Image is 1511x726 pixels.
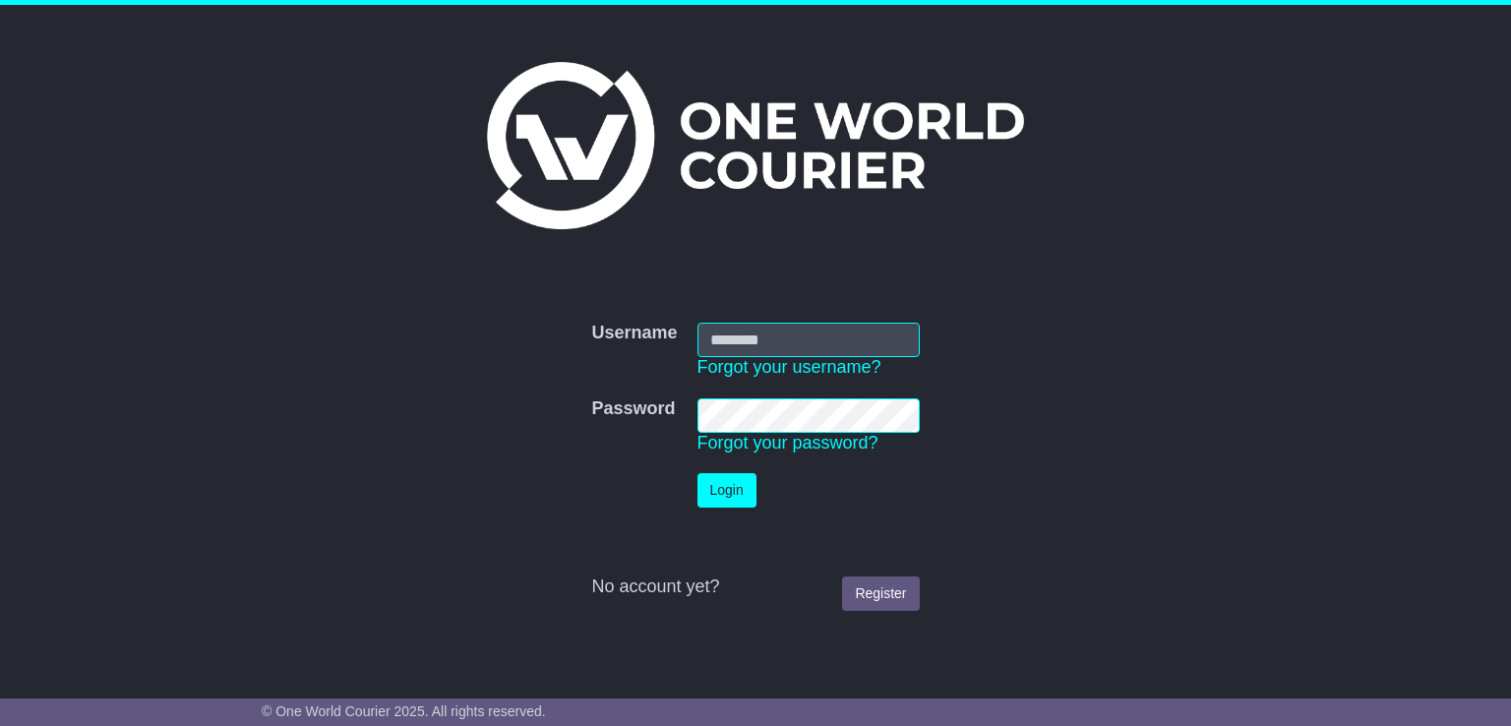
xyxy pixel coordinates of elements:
[697,433,878,453] a: Forgot your password?
[697,357,881,377] a: Forgot your username?
[591,398,675,420] label: Password
[262,703,546,719] span: © One World Courier 2025. All rights reserved.
[487,62,1024,229] img: One World
[697,473,756,508] button: Login
[842,576,919,611] a: Register
[591,323,677,344] label: Username
[591,576,919,598] div: No account yet?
